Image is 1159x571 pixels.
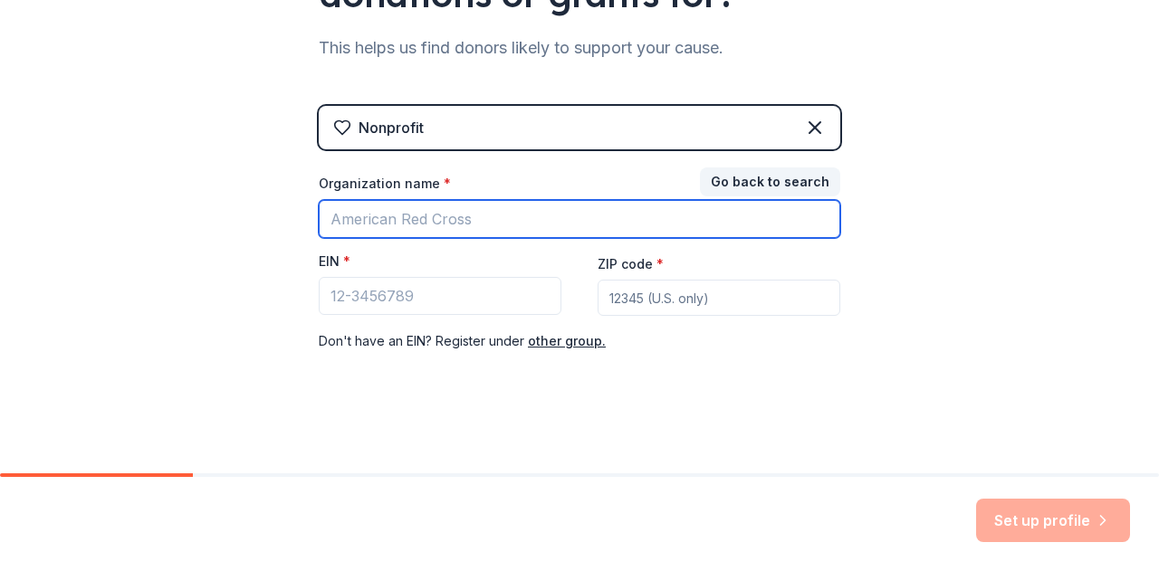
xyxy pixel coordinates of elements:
input: 12-3456789 [319,277,561,315]
button: other group. [528,330,606,352]
label: ZIP code [598,255,664,273]
label: Organization name [319,175,451,193]
label: EIN [319,252,350,271]
div: Don ' t have an EIN? Register under [319,330,840,352]
div: Nonprofit [359,117,424,138]
input: American Red Cross [319,200,840,238]
div: This helps us find donors likely to support your cause. [319,33,840,62]
button: Go back to search [700,167,840,196]
input: 12345 (U.S. only) [598,280,840,316]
